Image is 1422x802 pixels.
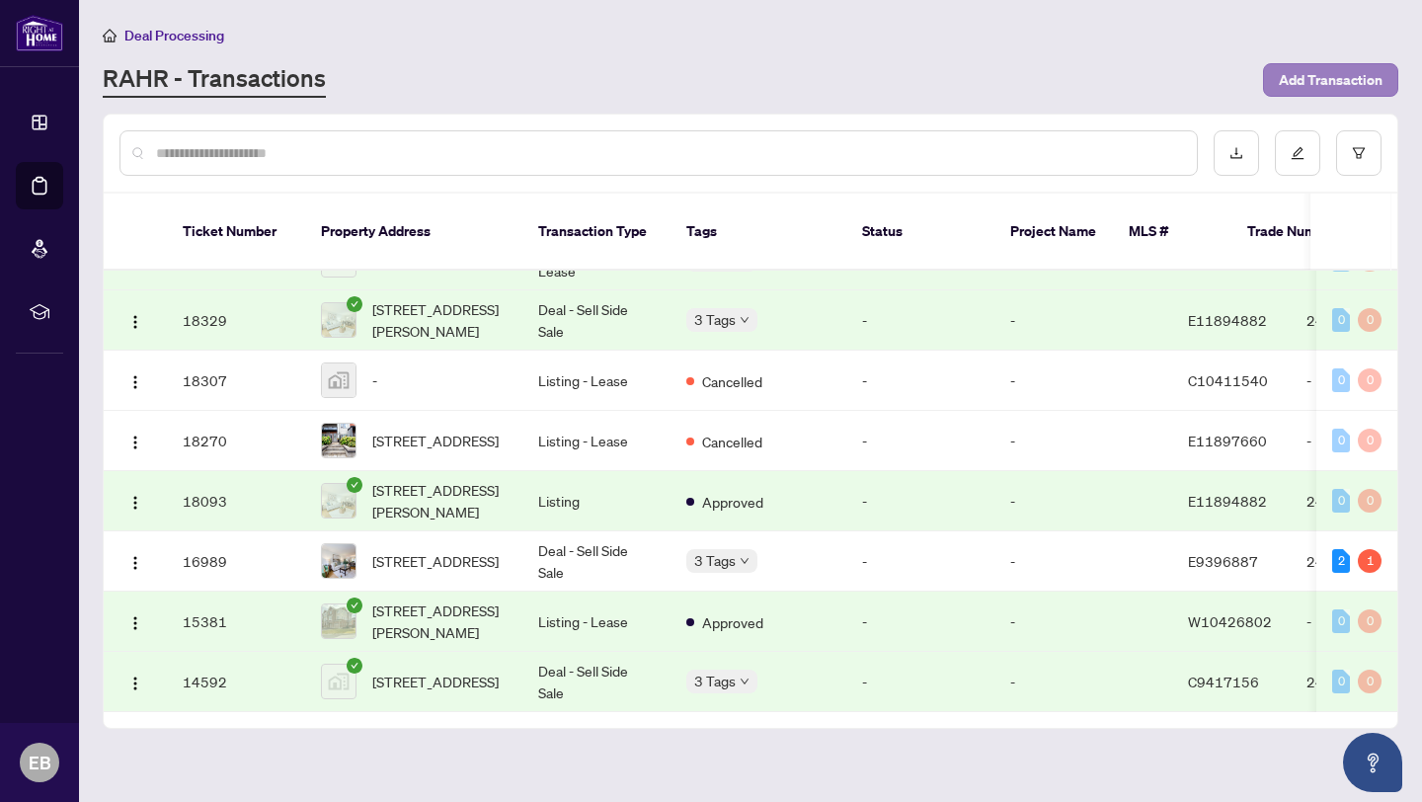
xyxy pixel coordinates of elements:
[372,298,507,342] span: [STREET_ADDRESS][PERSON_NAME]
[1188,311,1267,329] span: E11894882
[124,27,224,44] span: Deal Processing
[167,652,305,712] td: 14592
[127,314,143,330] img: Logo
[127,495,143,511] img: Logo
[522,194,671,271] th: Transaction Type
[1358,609,1382,633] div: 0
[522,290,671,351] td: Deal - Sell Side Sale
[119,425,151,456] button: Logo
[1263,63,1398,97] button: Add Transaction
[994,592,1172,652] td: -
[702,611,763,633] span: Approved
[322,665,355,698] img: thumbnail-img
[119,666,151,697] button: Logo
[322,544,355,578] img: thumbnail-img
[702,491,763,513] span: Approved
[1113,194,1231,271] th: MLS #
[347,598,362,613] span: check-circle
[127,615,143,631] img: Logo
[372,369,377,391] span: -
[1336,130,1382,176] button: filter
[846,531,994,592] td: -
[994,351,1172,411] td: -
[119,364,151,396] button: Logo
[740,315,750,325] span: down
[167,592,305,652] td: 15381
[1275,130,1320,176] button: edit
[119,304,151,336] button: Logo
[846,351,994,411] td: -
[127,555,143,571] img: Logo
[694,670,736,692] span: 3 Tags
[127,435,143,450] img: Logo
[372,550,499,572] span: [STREET_ADDRESS]
[372,600,507,643] span: [STREET_ADDRESS][PERSON_NAME]
[1229,146,1243,160] span: download
[16,15,63,51] img: logo
[119,545,151,577] button: Logo
[322,303,355,337] img: thumbnail-img
[322,484,355,518] img: thumbnail-img
[994,290,1172,351] td: -
[1291,146,1304,160] span: edit
[694,549,736,572] span: 3 Tags
[103,62,326,98] a: RAHR - Transactions
[127,374,143,390] img: Logo
[1188,612,1272,630] span: W10426802
[740,556,750,566] span: down
[1332,549,1350,573] div: 2
[1332,308,1350,332] div: 0
[322,363,355,397] img: thumbnail-img
[846,471,994,531] td: -
[372,430,499,451] span: [STREET_ADDRESS]
[994,471,1172,531] td: -
[119,485,151,517] button: Logo
[1214,130,1259,176] button: download
[1352,146,1366,160] span: filter
[127,676,143,691] img: Logo
[846,290,994,351] td: -
[702,370,762,392] span: Cancelled
[522,351,671,411] td: Listing - Lease
[522,471,671,531] td: Listing
[740,677,750,686] span: down
[167,411,305,471] td: 18270
[322,604,355,638] img: thumbnail-img
[522,531,671,592] td: Deal - Sell Side Sale
[1358,429,1382,452] div: 0
[694,308,736,331] span: 3 Tags
[702,431,762,452] span: Cancelled
[994,194,1113,271] th: Project Name
[167,351,305,411] td: 18307
[1188,432,1267,449] span: E11897660
[671,194,846,271] th: Tags
[167,471,305,531] td: 18093
[347,296,362,312] span: check-circle
[1332,609,1350,633] div: 0
[994,531,1172,592] td: -
[522,652,671,712] td: Deal - Sell Side Sale
[1188,371,1268,389] span: C10411540
[1343,733,1402,792] button: Open asap
[522,411,671,471] td: Listing - Lease
[846,411,994,471] td: -
[1332,368,1350,392] div: 0
[846,592,994,652] td: -
[994,652,1172,712] td: -
[1188,492,1267,510] span: E11894882
[372,671,499,692] span: [STREET_ADDRESS]
[103,29,117,42] span: home
[1358,549,1382,573] div: 1
[994,411,1172,471] td: -
[1332,429,1350,452] div: 0
[1358,670,1382,693] div: 0
[1231,194,1370,271] th: Trade Number
[322,424,355,457] img: thumbnail-img
[846,194,994,271] th: Status
[167,531,305,592] td: 16989
[29,749,51,776] span: EB
[167,290,305,351] td: 18329
[347,658,362,674] span: check-circle
[372,479,507,522] span: [STREET_ADDRESS][PERSON_NAME]
[1358,489,1382,513] div: 0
